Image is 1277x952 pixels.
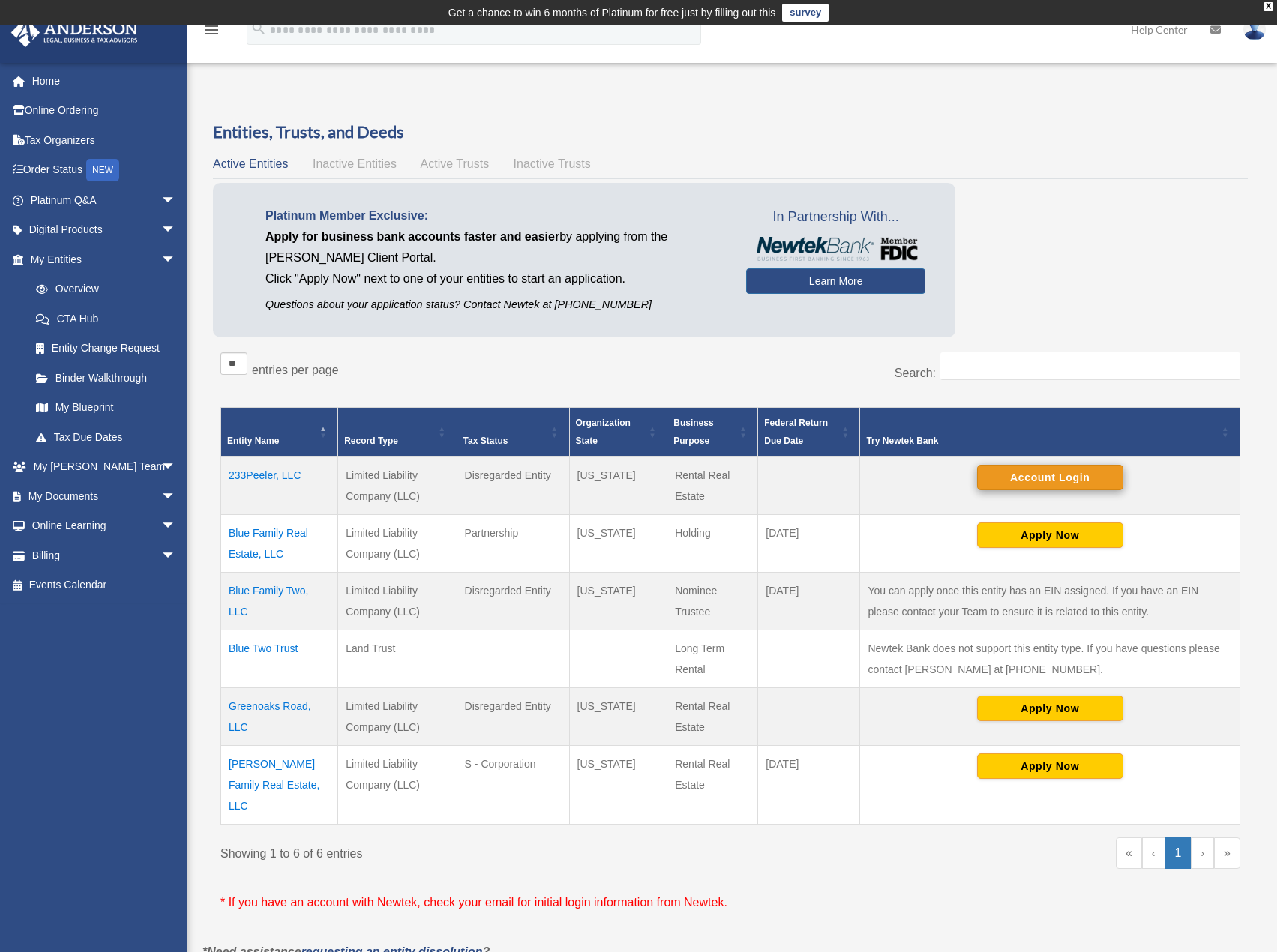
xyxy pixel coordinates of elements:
[860,408,1240,457] th: Try Newtek Bank : Activate to sort
[1142,837,1165,869] a: Previous
[21,422,191,452] a: Tax Due Dates
[221,457,338,515] td: 233Peeler, LLC
[977,696,1123,721] button: Apply Now
[667,408,758,457] th: Business Purpose: Activate to sort
[161,540,191,571] span: arrow_drop_down
[860,573,1240,630] td: You can apply once this entity has an EIN assigned. If you have an EIN please contact your Team t...
[1264,2,1273,11] div: close
[250,20,267,37] i: search
[221,408,338,457] th: Entity Name: Activate to invert sorting
[265,226,724,268] p: by applying from the [PERSON_NAME] Client Portal.
[746,205,925,229] span: In Partnership With...
[514,157,591,170] span: Inactive Trusts
[10,215,199,245] a: Digital Productsarrow_drop_down
[338,688,457,746] td: Limited Liability Company (LLC)
[457,573,569,630] td: Disregarded Entity
[221,515,338,573] td: Blue Family Real Estate, LLC
[977,522,1123,548] button: Apply Now
[758,746,860,825] td: [DATE]
[10,125,199,155] a: Tax Organizers
[457,408,569,457] th: Tax Status: Activate to sort
[338,746,457,825] td: Limited Liability Company (LLC)
[21,393,191,423] a: My Blueprint
[673,418,713,446] span: Business Purpose
[758,408,860,457] th: Federal Return Due Date: Activate to sort
[448,4,776,22] div: Get a chance to win 6 months of Platinum for free just by filling out this
[1116,837,1142,869] a: First
[7,18,142,47] img: Anderson Advisors Platinum Portal
[21,304,191,334] a: CTA Hub
[10,96,199,126] a: Online Ordering
[221,630,338,688] td: Blue Two Trust
[667,630,758,688] td: Long Term Rental
[86,159,119,181] div: NEW
[667,688,758,746] td: Rental Real Estate
[10,185,199,215] a: Platinum Q&Aarrow_drop_down
[569,515,667,573] td: [US_STATE]
[161,481,191,512] span: arrow_drop_down
[220,892,1240,913] p: * If you have an account with Newtek, check your email for initial login information from Newtek.
[569,408,667,457] th: Organization State: Activate to sort
[202,26,220,39] a: menu
[667,746,758,825] td: Rental Real Estate
[338,457,457,515] td: Limited Liability Company (LLC)
[265,230,559,243] span: Apply for business bank accounts faster and easier
[1243,19,1266,40] img: User Pic
[221,688,338,746] td: Greenoaks Road, LLC
[667,457,758,515] td: Rental Real Estate
[1191,837,1214,869] a: Next
[265,268,724,289] p: Click "Apply Now" next to one of your entities to start an application.
[202,21,220,39] i: menu
[161,452,191,483] span: arrow_drop_down
[338,630,457,688] td: Land Trust
[10,66,199,96] a: Home
[463,436,508,446] span: Tax Status
[10,511,199,541] a: Online Learningarrow_drop_down
[576,418,631,446] span: Organization State
[10,155,199,186] a: Order StatusNEW
[313,157,397,170] span: Inactive Entities
[895,367,936,379] label: Search:
[977,471,1123,483] a: Account Login
[1165,837,1192,869] a: 1
[213,157,288,170] span: Active Entities
[746,268,925,294] a: Learn More
[227,436,279,446] span: Entity Name
[338,515,457,573] td: Limited Liability Company (LLC)
[10,452,199,482] a: My [PERSON_NAME] Teamarrow_drop_down
[221,573,338,630] td: Blue Family Two, LLC
[866,432,1217,450] div: Try Newtek Bank
[220,837,719,864] div: Showing 1 to 6 of 6 entries
[758,573,860,630] td: [DATE]
[10,570,199,600] a: Events Calendar
[782,4,829,22] a: survey
[161,511,191,542] span: arrow_drop_down
[344,436,398,446] span: Record Type
[252,364,339,376] label: entries per page
[977,753,1123,779] button: Apply Now
[10,540,199,570] a: Billingarrow_drop_down
[21,363,191,393] a: Binder Walkthrough
[421,157,490,170] span: Active Trusts
[161,185,191,216] span: arrow_drop_down
[667,515,758,573] td: Holding
[569,746,667,825] td: [US_STATE]
[758,515,860,573] td: [DATE]
[569,688,667,746] td: [US_STATE]
[213,121,1248,144] h3: Entities, Trusts, and Deeds
[754,237,918,261] img: NewtekBankLogoSM.png
[10,244,191,274] a: My Entitiesarrow_drop_down
[457,515,569,573] td: Partnership
[161,215,191,246] span: arrow_drop_down
[457,457,569,515] td: Disregarded Entity
[977,465,1123,490] button: Account Login
[860,630,1240,688] td: Newtek Bank does not support this entity type. If you have questions please contact [PERSON_NAME]...
[667,573,758,630] td: Nominee Trustee
[569,573,667,630] td: [US_STATE]
[265,295,724,314] p: Questions about your application status? Contact Newtek at [PHONE_NUMBER]
[764,418,828,446] span: Federal Return Due Date
[21,274,184,304] a: Overview
[457,688,569,746] td: Disregarded Entity
[21,334,191,364] a: Entity Change Request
